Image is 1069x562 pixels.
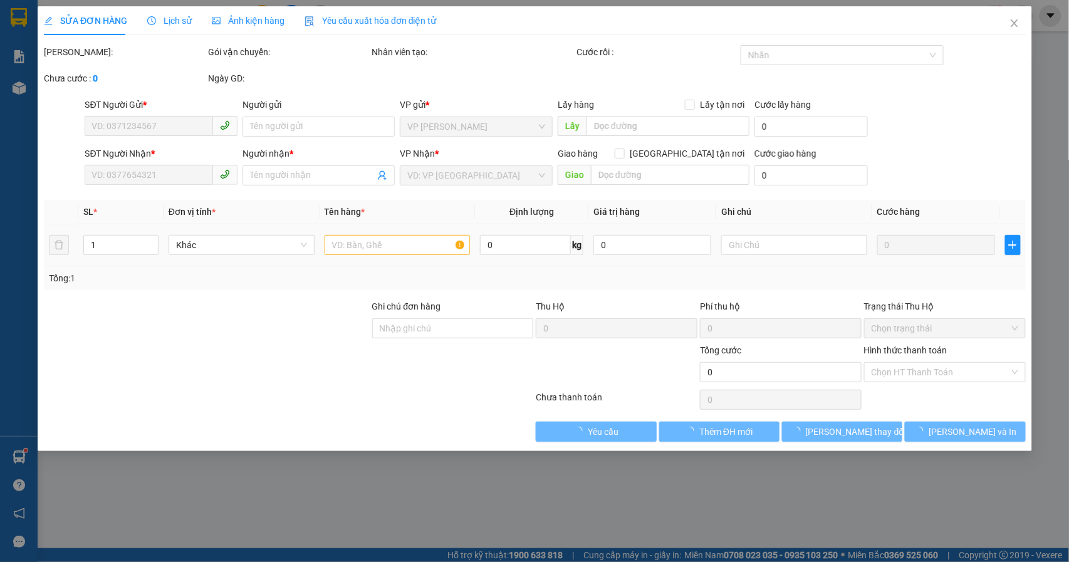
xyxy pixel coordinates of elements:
[591,165,749,185] input: Dọc đường
[147,16,192,26] span: Lịch sử
[699,425,753,439] span: Thêm ĐH mới
[558,148,598,159] span: Giao hàng
[207,71,369,85] div: Ngày GD:
[305,16,437,26] span: Yêu cầu xuất hóa đơn điện tử
[377,170,387,180] span: user-add
[588,425,618,439] span: Yêu cầu
[587,116,749,136] input: Dọc đường
[806,425,906,439] span: [PERSON_NAME] thay đổi
[659,422,779,442] button: Thêm ĐH mới
[695,98,749,112] span: Lấy tận nơi
[534,390,699,412] div: Chưa thanh toán
[509,207,554,217] span: Định lượng
[85,147,237,160] div: SĐT Người Nhận
[686,427,699,435] span: loading
[782,422,902,442] button: [PERSON_NAME] thay đổi
[49,235,69,255] button: delete
[905,422,1025,442] button: [PERSON_NAME] và In
[44,71,206,85] div: Chưa cước :
[871,319,1018,338] span: Chọn trạng thái
[44,16,127,26] span: SỬA ĐƠN HÀNG
[754,117,868,137] input: Cước lấy hàng
[700,345,741,355] span: Tổng cước
[324,235,470,255] input: VD: Bàn, Ghế
[700,299,862,318] div: Phí thu hộ
[754,100,811,110] label: Cước lấy hàng
[877,235,995,255] input: 0
[915,427,929,435] span: loading
[147,16,156,25] span: clock-circle
[400,148,435,159] span: VP Nhận
[207,45,369,59] div: Gói vận chuyển:
[754,165,868,185] input: Cước giao hàng
[574,427,588,435] span: loading
[929,425,1016,439] span: [PERSON_NAME] và In
[400,98,553,112] div: VP gửi
[576,45,738,59] div: Cước rồi :
[93,73,98,83] b: 0
[558,116,587,136] span: Lấy
[558,100,594,110] span: Lấy hàng
[220,120,230,130] span: phone
[536,301,565,311] span: Thu Hộ
[44,16,53,25] span: edit
[168,207,215,217] span: Đơn vị tính
[85,98,237,112] div: SĐT Người Gửi
[1005,240,1019,250] span: plus
[625,147,749,160] span: [GEOGRAPHIC_DATA] tận nơi
[49,271,413,285] div: Tổng: 1
[716,200,872,224] th: Ghi chú
[877,207,920,217] span: Cước hàng
[212,16,284,26] span: Ảnh kiện hàng
[1004,235,1020,255] button: plus
[571,235,583,255] span: kg
[242,147,395,160] div: Người nhận
[996,6,1031,41] button: Close
[220,169,230,179] span: phone
[721,235,867,255] input: Ghi Chú
[536,422,656,442] button: Yêu cầu
[83,207,93,217] span: SL
[372,318,533,338] input: Ghi chú đơn hàng
[324,207,365,217] span: Tên hàng
[407,117,545,136] span: VP Bảo Hà
[863,299,1025,313] div: Trạng thái Thu Hộ
[593,207,640,217] span: Giá trị hàng
[242,98,395,112] div: Người gửi
[175,236,306,254] span: Khác
[792,427,806,435] span: loading
[372,301,441,311] label: Ghi chú đơn hàng
[212,16,221,25] span: picture
[44,45,206,59] div: [PERSON_NAME]:
[372,45,574,59] div: Nhân viên tạo:
[754,148,816,159] label: Cước giao hàng
[1009,18,1019,28] span: close
[305,16,315,26] img: icon
[558,165,591,185] span: Giao
[863,345,947,355] label: Hình thức thanh toán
